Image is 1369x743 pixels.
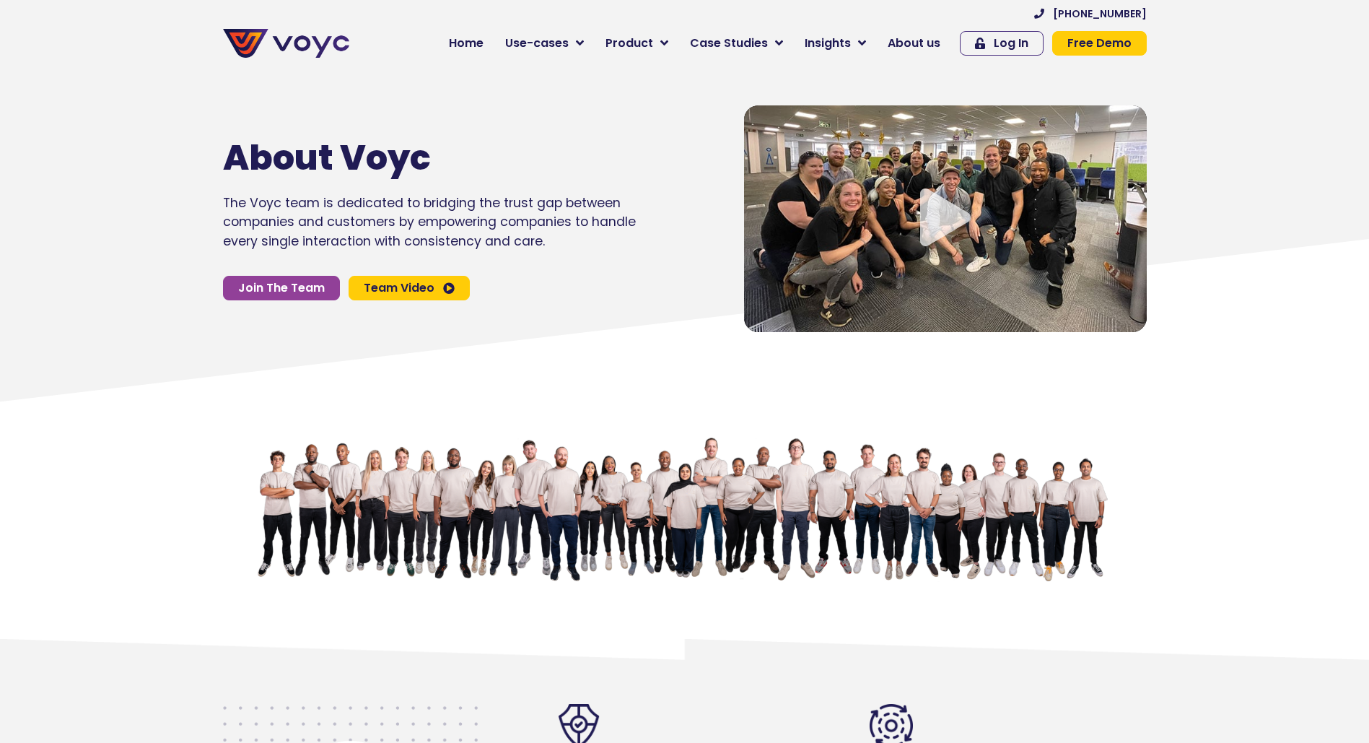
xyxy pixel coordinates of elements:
span: Home [449,35,484,52]
span: Team Video [364,282,434,294]
span: About us [888,35,940,52]
a: Product [595,29,679,58]
a: Free Demo [1052,31,1147,56]
a: Join The Team [223,276,340,300]
span: Insights [805,35,851,52]
span: Case Studies [690,35,768,52]
a: Home [438,29,494,58]
h1: About Voyc [223,137,592,179]
a: Case Studies [679,29,794,58]
span: [PHONE_NUMBER] [1053,9,1147,19]
span: Join The Team [238,282,325,294]
span: Product [605,35,653,52]
a: Log In [960,31,1044,56]
a: About us [877,29,951,58]
a: [PHONE_NUMBER] [1034,9,1147,19]
a: Use-cases [494,29,595,58]
span: Use-cases [505,35,569,52]
div: Video play button [917,188,974,248]
img: voyc-full-logo [223,29,349,58]
span: Log In [994,38,1028,49]
a: Team Video [349,276,470,300]
a: Insights [794,29,877,58]
span: Free Demo [1067,38,1132,49]
p: The Voyc team is dedicated to bridging the trust gap between companies and customers by empowerin... [223,194,636,251]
